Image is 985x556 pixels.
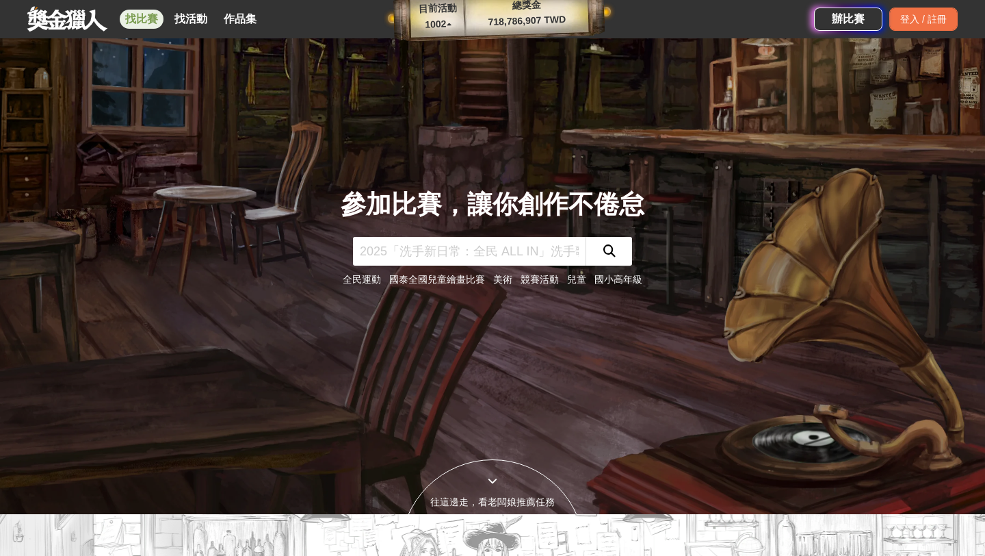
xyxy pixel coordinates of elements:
a: 國小高年級 [594,274,642,285]
a: 國泰全國兒童繪畫比賽 [389,274,485,285]
p: 718,786,907 TWD [465,12,589,30]
a: 全民運動 [343,274,381,285]
a: 找活動 [169,10,213,29]
div: 往這邊走，看老闆娘推薦任務 [401,495,584,509]
a: 美術 [493,274,512,285]
p: 1002 ▴ [410,16,466,33]
p: 目前活動 [410,1,465,17]
a: 辦比賽 [814,8,882,31]
a: 兒童 [567,274,586,285]
input: 2025「洗手新日常：全民 ALL IN」洗手歌全台徵選 [353,237,586,266]
div: 登入 / 註冊 [889,8,958,31]
a: 作品集 [218,10,262,29]
div: 參加比賽，讓你創作不倦怠 [341,186,644,224]
a: 找比賽 [120,10,163,29]
a: 競賽活動 [521,274,559,285]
